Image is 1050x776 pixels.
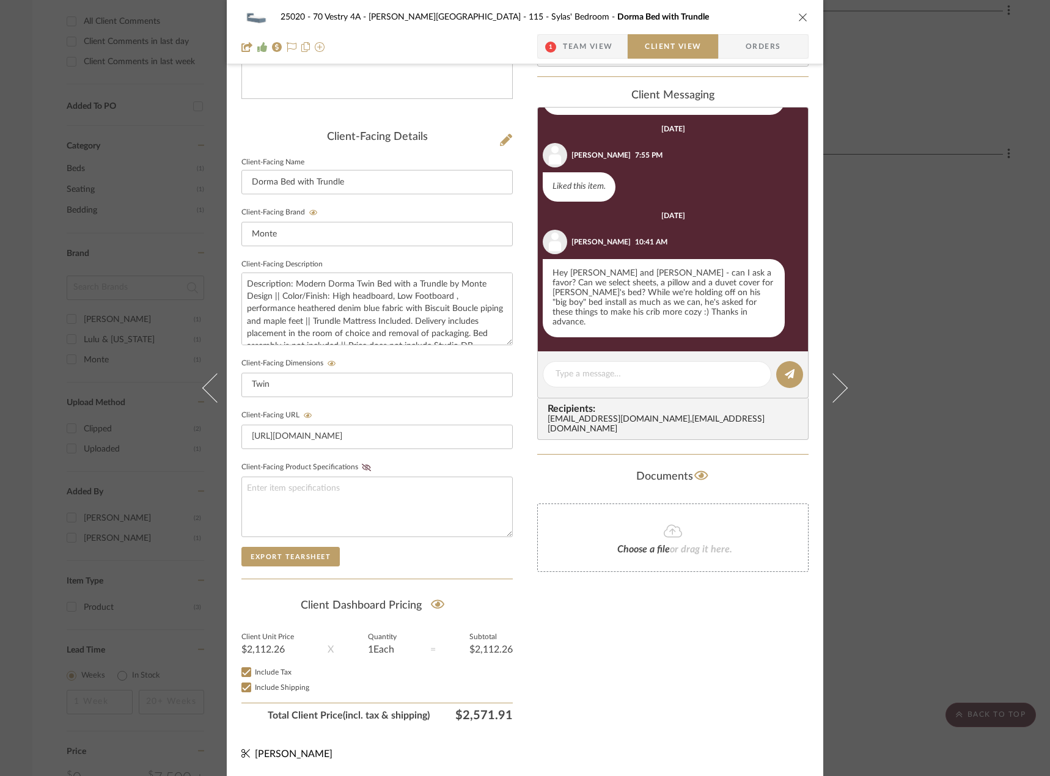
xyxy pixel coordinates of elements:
button: Client-Facing Dimensions [323,359,340,368]
span: Recipients: [548,403,803,414]
div: Client Dashboard Pricing [241,591,513,620]
div: 7:55 PM [635,150,663,161]
span: [PERSON_NAME] [255,749,332,759]
span: Total Client Price [241,708,430,723]
button: Client-Facing Brand [305,208,321,217]
span: 25020 - 70 Vestry 4A - [PERSON_NAME][GEOGRAPHIC_DATA] [281,13,529,21]
label: Client-Facing Description [241,262,323,268]
button: Client-Facing Product Specifications [358,463,375,472]
span: Include Tax [255,668,292,676]
span: (incl. tax & shipping) [343,708,430,723]
span: Team View [563,34,613,59]
span: 1 [545,42,556,53]
button: close [798,12,809,23]
div: $2,112.26 [469,645,513,654]
div: [EMAIL_ADDRESS][DOMAIN_NAME] , [EMAIL_ADDRESS][DOMAIN_NAME] [548,415,803,434]
span: Orders [732,34,795,59]
span: 115 - Sylas' Bedroom [529,13,617,21]
input: Enter Client-Facing Item Name [241,170,513,194]
label: Client-Facing Name [241,159,304,166]
img: a1400d9d-2584-49dc-909e-6e71d6fcc5f2_48x40.jpg [241,5,271,29]
img: user_avatar.png [543,143,567,167]
div: Hey [PERSON_NAME] and [PERSON_NAME] - can I ask a favor? Can we select sheets, a pillow and a duv... [543,259,785,337]
label: Client-Facing Brand [241,208,321,217]
img: user_avatar.png [543,230,567,254]
div: 1 Each [368,645,397,654]
div: 10:41 AM [635,236,667,247]
div: $2,112.26 [241,645,294,654]
label: Client Unit Price [241,634,294,640]
span: or drag it here. [670,544,732,554]
label: Client-Facing Product Specifications [241,463,375,472]
div: Liked this item. [543,172,615,202]
div: Client-Facing Details [241,131,513,144]
span: Client View [645,34,701,59]
div: client Messaging [537,89,809,103]
span: Choose a file [617,544,670,554]
input: Enter Client-Facing Brand [241,222,513,246]
label: Subtotal [469,634,513,640]
div: Documents [537,467,809,486]
label: Client-Facing Dimensions [241,359,340,368]
label: Client-Facing URL [241,411,316,420]
input: Enter item URL [241,425,513,449]
button: Client-Facing URL [299,411,316,420]
div: = [430,642,436,657]
span: Include Shipping [255,684,309,691]
div: [PERSON_NAME] [571,150,631,161]
span: Dorma Bed with Trundle [617,13,709,21]
div: X [328,642,334,657]
span: $2,571.91 [430,708,513,723]
label: Quantity [368,634,397,640]
div: [PERSON_NAME] [571,236,631,247]
input: Enter item dimensions [241,373,513,397]
div: [DATE] [661,125,685,133]
div: [DATE] [661,211,685,220]
button: Export Tearsheet [241,547,340,566]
